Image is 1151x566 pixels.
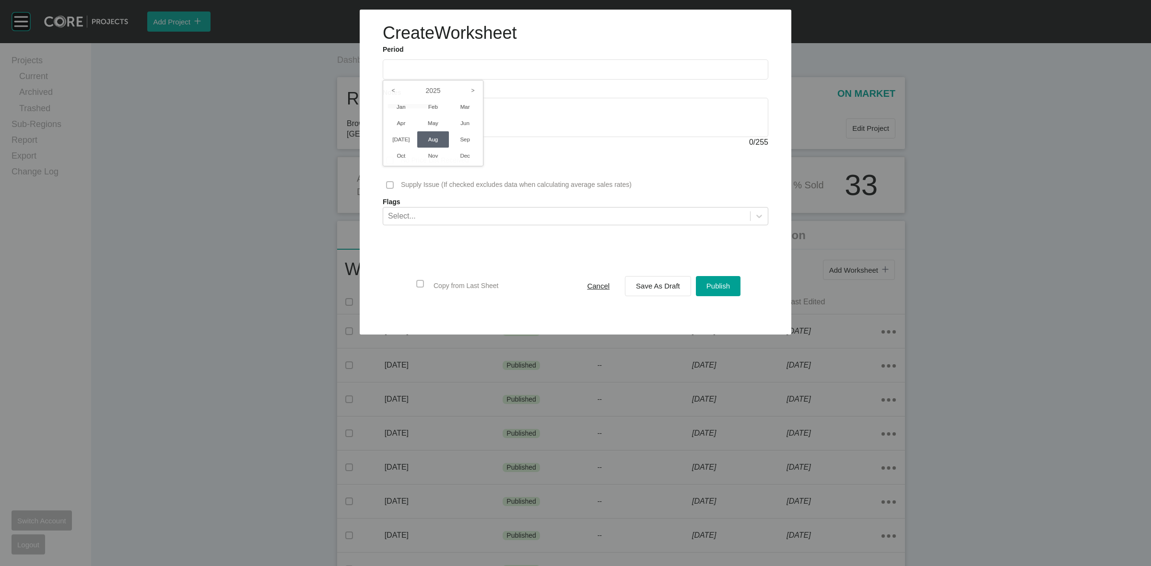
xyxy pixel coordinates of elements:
[449,148,481,164] li: Dec
[417,131,449,148] li: Aug
[417,115,449,131] li: May
[449,115,481,131] li: Jun
[385,115,417,131] li: Apr
[449,131,481,148] li: Sep
[385,82,481,99] label: 2025
[385,82,401,99] i: <
[385,148,417,164] li: Oct
[417,148,449,164] li: Nov
[465,82,481,99] i: >
[385,131,417,148] li: [DATE]
[385,99,417,115] li: Jan
[449,99,481,115] li: Mar
[417,99,449,115] li: Feb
